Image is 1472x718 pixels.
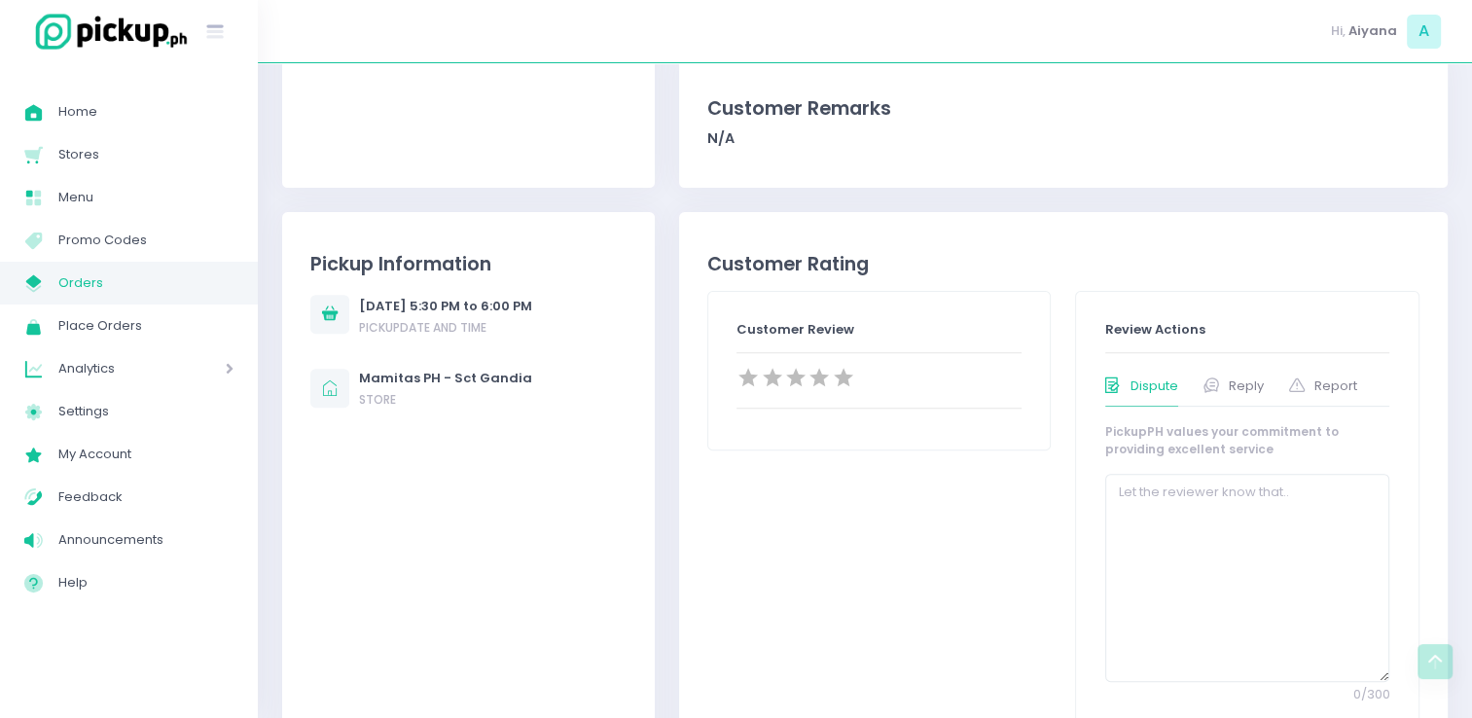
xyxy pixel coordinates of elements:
[1331,21,1346,41] span: Hi,
[359,391,396,408] span: store
[1229,377,1264,396] span: Reply
[58,485,233,510] span: Feedback
[1314,377,1357,396] span: Report
[58,270,233,296] span: Orders
[359,369,532,388] div: Mamitas PH - Sct Gandia
[58,442,233,467] span: My Account
[58,99,233,125] span: Home
[359,297,532,316] div: [DATE] 5:30 PM to 6:00 PM
[1105,320,1205,339] span: Review Actions
[1105,423,1390,458] div: PickupPH values your commitment to providing excellent service
[359,319,486,336] span: Pickup date and time
[58,313,233,339] span: Place Orders
[707,250,1419,278] div: Customer Rating
[736,320,854,339] span: Customer Review
[310,250,626,278] div: Pickup Information
[58,399,233,424] span: Settings
[58,228,233,253] span: Promo Codes
[707,94,1419,123] div: Customer Remarks
[1348,21,1397,41] span: Aiyana
[58,570,233,595] span: Help
[58,142,233,167] span: Stores
[58,527,233,553] span: Announcements
[707,128,1419,149] div: N/A
[1105,685,1390,704] span: 0 / 300
[24,11,190,53] img: logo
[58,356,170,381] span: Analytics
[58,185,233,210] span: Menu
[1407,15,1441,49] span: A
[1131,377,1178,396] span: Dispute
